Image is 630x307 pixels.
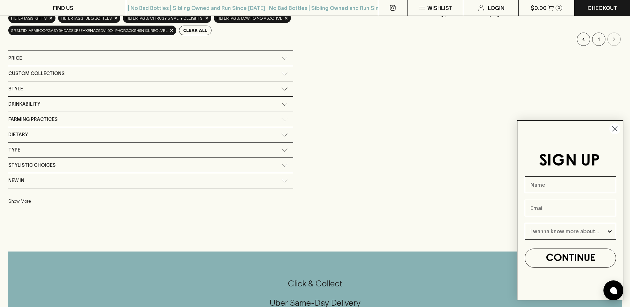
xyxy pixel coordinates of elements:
[609,123,621,135] button: Close dialog
[525,200,616,216] input: Email
[8,85,23,93] span: Style
[8,115,57,124] span: Farming Practices
[8,127,293,142] div: Dietary
[8,51,293,66] div: Price
[8,131,28,139] span: Dietary
[610,287,617,294] img: bubble-icon
[8,112,293,127] div: Farming Practices
[126,15,203,22] span: filterTags: citrusy & salty delights
[592,33,605,46] button: Go to page 1
[488,4,504,12] p: Login
[8,69,64,78] span: Custom Collections
[8,66,293,81] div: Custom Collections
[8,100,40,108] span: Drinkability
[525,176,616,193] input: Name
[8,158,293,173] div: Stylistic Choices
[49,15,53,22] span: ×
[8,54,22,62] span: Price
[179,26,212,35] button: Clear All
[510,114,630,307] div: FLYOUT Form
[8,176,24,185] span: New In
[577,33,590,46] button: Go to previous page
[606,223,613,239] button: Show Options
[114,15,118,22] span: ×
[8,278,622,289] h5: Click & Collect
[531,4,547,12] p: $0.00
[205,15,209,22] span: ×
[558,6,560,10] p: 0
[284,15,288,22] span: ×
[539,153,600,169] span: SIGN UP
[61,15,112,22] span: filterTags: bbq bottles
[170,27,174,34] span: ×
[11,27,168,34] span: srsltid: AfmBOopgasY5hDAdZxF3eaXeNaz9Dvii6O_pHqRgQXSh9N1xlrEolVEl
[530,223,606,239] input: I wanna know more about...
[300,33,622,46] nav: pagination navigation
[53,4,73,12] p: FIND US
[8,143,293,157] div: Type
[525,249,616,268] button: CONTINUE
[427,4,453,12] p: Wishlist
[587,4,617,12] p: Checkout
[8,81,293,96] div: Style
[8,194,95,208] button: Show More
[8,173,293,188] div: New In
[11,15,47,22] span: filterTags: gifts
[8,97,293,112] div: Drinkability
[8,161,55,169] span: Stylistic Choices
[8,146,20,154] span: Type
[217,15,282,22] span: filterTags: low to no alcohol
